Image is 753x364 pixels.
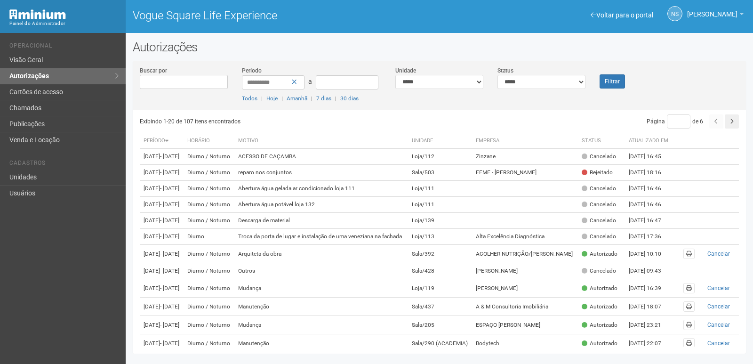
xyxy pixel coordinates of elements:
td: [DATE] 22:07 [625,334,677,353]
td: [DATE] [140,229,184,245]
span: Página de 6 [647,118,703,125]
td: Sala/428 [408,263,473,279]
div: Autorizado [582,284,617,292]
td: [DATE] [140,279,184,298]
a: 7 dias [316,95,331,102]
td: Diurno [184,229,234,245]
td: Diurno / Noturno [184,181,234,197]
td: Diurno / Noturno [184,213,234,229]
h2: Autorizações [133,40,746,54]
td: [DATE] 17:36 [625,229,677,245]
td: ACOLHER NUTRIÇÃO/[PERSON_NAME] [472,245,578,263]
button: Cancelar [702,301,735,312]
th: Empresa [472,133,578,149]
a: Amanhã [287,95,307,102]
button: Cancelar [702,338,735,348]
div: Cancelado [582,201,616,209]
td: Loja/139 [408,213,473,229]
div: Autorizado [582,303,617,311]
td: Loja/112 [408,149,473,165]
div: Cancelado [582,233,616,241]
td: [DATE] [140,245,184,263]
td: [DATE] 18:16 [625,165,677,181]
span: | [261,95,263,102]
td: Sala/437 [408,298,473,316]
td: ACESSO DE CAÇAMBA [234,149,408,165]
td: Alta Excelência Diagnóstica [472,229,578,245]
label: Unidade [395,66,416,75]
span: - [DATE] [160,153,179,160]
td: ESPAÇO [PERSON_NAME] [472,316,578,334]
a: NS [667,6,682,21]
span: | [311,95,312,102]
td: Diurno / Noturno [184,263,234,279]
td: Diurno / Noturno [184,316,234,334]
td: Troca da porta de lugar e instalação de uma veneziana na fachada [234,229,408,245]
td: Mudança [234,316,408,334]
td: [DATE] 18:07 [625,298,677,316]
label: Status [497,66,513,75]
td: Diurno / Noturno [184,197,234,213]
td: [PERSON_NAME] [472,263,578,279]
span: - [DATE] [160,303,179,310]
span: - [DATE] [160,340,179,347]
a: 30 dias [340,95,359,102]
div: Cancelado [582,153,616,161]
div: Painel do Administrador [9,19,119,28]
span: - [DATE] [160,233,179,240]
div: Cancelado [582,185,616,193]
button: Cancelar [702,249,735,259]
span: - [DATE] [160,285,179,291]
td: [DATE] 23:21 [625,316,677,334]
div: Cancelado [582,217,616,225]
td: [DATE] [140,213,184,229]
a: Todos [242,95,257,102]
th: Período [140,133,184,149]
span: | [281,95,283,102]
td: Sala/503 [408,165,473,181]
button: Cancelar [702,283,735,293]
a: Hoje [266,95,278,102]
td: [DATE] [140,181,184,197]
td: Loja/111 [408,181,473,197]
td: [DATE] 16:47 [625,213,677,229]
td: A & M Consultoria Imobiliária [472,298,578,316]
td: [PERSON_NAME] [472,279,578,298]
span: Nicolle Silva [687,1,737,18]
span: - [DATE] [160,322,179,328]
td: Sala/290 (ACADEMIA) [408,334,473,353]
td: reparo nos conjuntos [234,165,408,181]
span: - [DATE] [160,251,179,257]
td: Loja/113 [408,229,473,245]
a: Voltar para o portal [591,11,653,19]
td: Zinzane [472,149,578,165]
td: Diurno / Noturno [184,279,234,298]
th: Horário [184,133,234,149]
td: Diurno / Noturno [184,334,234,353]
th: Unidade [408,133,473,149]
a: [PERSON_NAME] [687,12,744,19]
li: Operacional [9,42,119,52]
td: Sala/392 [408,245,473,263]
td: Loja/119 [408,279,473,298]
div: Rejeitado [582,169,613,177]
td: Mudança [234,279,408,298]
td: Manutenção [234,298,408,316]
td: Abertura água potável loja 132 [234,197,408,213]
div: Autorizado [582,250,617,258]
td: Outros [234,263,408,279]
div: Autorizado [582,321,617,329]
td: [DATE] 16:46 [625,181,677,197]
td: Arquiteta da obra [234,245,408,263]
td: [DATE] 16:39 [625,279,677,298]
label: Buscar por [140,66,167,75]
td: [DATE] 10:10 [625,245,677,263]
td: Descarga de material [234,213,408,229]
td: [DATE] [140,298,184,316]
td: [DATE] [140,149,184,165]
td: [DATE] [140,316,184,334]
div: Autorizado [582,340,617,348]
td: [DATE] [140,263,184,279]
div: Exibindo 1-20 de 107 itens encontrados [140,114,441,129]
th: Status [578,133,625,149]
